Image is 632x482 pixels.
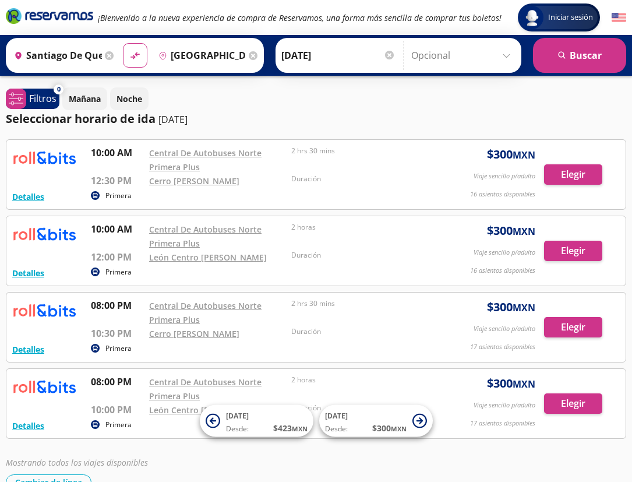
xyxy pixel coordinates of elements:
i: Brand Logo [6,7,93,24]
span: $ 300 [372,422,407,434]
button: [DATE]Desde:$300MXN [319,405,433,437]
p: Viaje sencillo p/adulto [474,324,535,334]
p: 2 horas [291,375,428,385]
p: 10:00 PM [91,403,143,417]
p: Viaje sencillo p/adulto [474,248,535,258]
input: Buscar Origen [9,41,102,70]
p: Viaje sencillo p/adulto [474,171,535,181]
button: Detalles [12,420,44,432]
span: Iniciar sesión [543,12,598,23]
button: English [612,10,626,25]
small: MXN [513,225,535,238]
p: Duración [291,250,428,261]
p: 10:00 AM [91,222,143,236]
p: Seleccionar horario de ida [6,110,156,128]
p: [DATE] [158,112,188,126]
small: MXN [391,424,407,433]
p: Primera [105,267,132,277]
button: Mañana [62,87,107,110]
p: Mañana [69,93,101,105]
p: 16 asientos disponibles [470,189,535,199]
p: 2 hrs 30 mins [291,298,428,309]
span: Desde: [226,424,249,434]
a: León Centro [PERSON_NAME] [149,404,267,416]
img: RESERVAMOS [12,222,76,245]
button: Buscar [533,38,626,73]
input: Elegir Fecha [281,41,396,70]
p: 10:00 AM [91,146,143,160]
p: Duración [291,403,428,413]
a: Central De Autobuses Norte Primera Plus [149,224,262,249]
button: Noche [110,87,149,110]
p: 17 asientos disponibles [470,342,535,352]
a: Cerro [PERSON_NAME] [149,175,239,187]
button: Detalles [12,191,44,203]
p: Primera [105,191,132,201]
a: Central De Autobuses Norte Primera Plus [149,377,262,402]
p: Viaje sencillo p/adulto [474,400,535,410]
span: 0 [57,85,61,94]
p: 12:00 PM [91,250,143,264]
p: 12:30 PM [91,174,143,188]
small: MXN [513,149,535,161]
button: [DATE]Desde:$423MXN [200,405,313,437]
button: Elegir [544,393,602,414]
p: Filtros [29,92,57,105]
span: $ 300 [487,375,535,392]
p: 17 asientos disponibles [470,418,535,428]
button: Elegir [544,164,602,185]
button: Elegir [544,241,602,261]
p: Duración [291,174,428,184]
span: $ 300 [487,298,535,316]
img: RESERVAMOS [12,146,76,169]
p: 10:30 PM [91,326,143,340]
button: 0Filtros [6,89,59,109]
em: ¡Bienvenido a la nueva experiencia de compra de Reservamos, una forma más sencilla de comprar tus... [98,12,502,23]
p: 16 asientos disponibles [470,266,535,276]
input: Opcional [411,41,516,70]
span: [DATE] [325,411,348,421]
small: MXN [292,424,308,433]
p: 2 horas [291,222,428,233]
button: Detalles [12,267,44,279]
span: Desde: [325,424,348,434]
p: 2 hrs 30 mins [291,146,428,156]
p: Primera [105,343,132,354]
img: RESERVAMOS [12,298,76,322]
a: Central De Autobuses Norte Primera Plus [149,147,262,173]
button: Detalles [12,343,44,356]
a: León Centro [PERSON_NAME] [149,252,267,263]
a: Cerro [PERSON_NAME] [149,328,239,339]
p: Noche [116,93,142,105]
button: Elegir [544,317,602,337]
span: $ 300 [487,222,535,240]
p: Primera [105,420,132,430]
a: Brand Logo [6,7,93,28]
p: 08:00 PM [91,375,143,389]
span: $ 300 [487,146,535,163]
em: Mostrando todos los viajes disponibles [6,457,148,468]
span: [DATE] [226,411,249,421]
input: Buscar Destino [154,41,246,70]
span: $ 423 [273,422,308,434]
small: MXN [513,301,535,314]
p: Duración [291,326,428,337]
a: Central De Autobuses Norte Primera Plus [149,300,262,325]
p: 08:00 PM [91,298,143,312]
img: RESERVAMOS [12,375,76,398]
small: MXN [513,378,535,390]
